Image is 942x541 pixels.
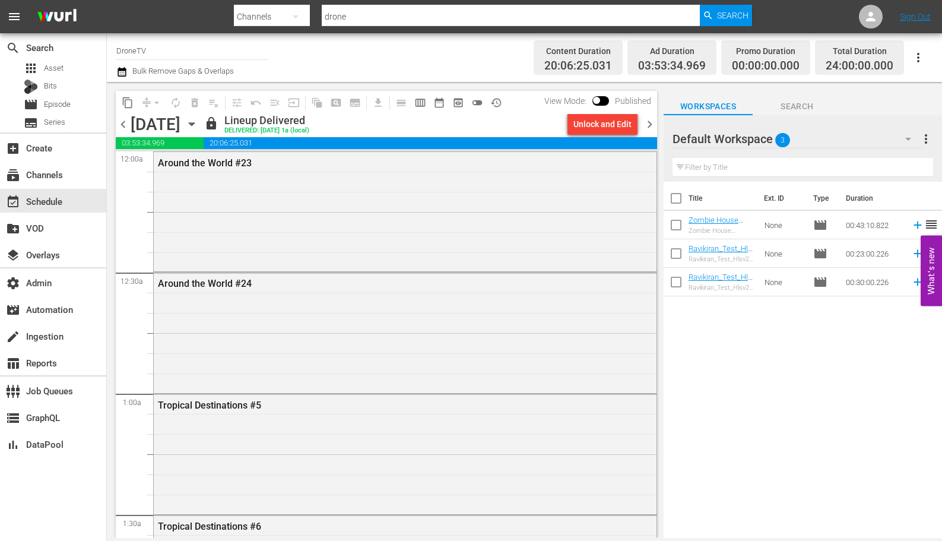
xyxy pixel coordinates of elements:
td: None [760,239,808,268]
span: 20:06:25.031 [204,137,657,149]
th: Duration [839,182,910,215]
button: more_vert [919,125,933,153]
svg: Add to Schedule [911,276,924,289]
button: Open Feedback Widget [921,235,942,306]
span: Asset [44,62,64,74]
span: Customize Events [223,91,246,114]
span: Channels [6,168,20,182]
span: Series [44,116,65,128]
div: Tropical Destinations #6 [158,521,589,532]
td: 00:30:00.226 [841,268,906,296]
span: toggle_off [471,97,483,109]
svg: Add to Schedule [911,247,924,260]
span: Week Calendar View [411,93,430,112]
div: Around the World #24 [158,278,589,289]
td: 00:43:10.822 [841,211,906,239]
span: Workspaces [664,99,753,114]
span: Published [609,96,657,106]
img: ans4CAIJ8jUAAAAAAAAAAAAAAAAAAAAAAAAgQb4GAAAAAAAAAAAAAAAAAAAAAAAAJMjXAAAAAAAAAAAAAAAAAAAAAAAAgAT5G... [28,3,85,31]
span: Episode [813,218,827,232]
a: Ravikiran_Test_Hlsv2_Seg_30mins_Duration [689,273,753,299]
span: menu [7,10,21,24]
span: Episode [44,99,71,110]
span: Schedule [6,195,20,209]
span: Revert to Primary Episode [246,93,265,112]
span: Select an event to delete [185,93,204,112]
a: Zombie House Flipping: Ranger Danger [689,216,743,242]
span: Day Calendar View [388,91,411,114]
span: calendar_view_week_outlined [414,97,426,109]
span: 20:06:25.031 [544,59,612,73]
td: None [760,211,808,239]
span: 24:00:00.000 [826,59,893,73]
span: Bits [44,80,57,92]
span: 3 [775,128,790,153]
div: Lineup Delivered [224,114,309,127]
span: Episode [813,275,827,289]
span: Reports [6,356,20,371]
span: Search [717,5,748,26]
div: Ravikiran_Test_Hlsv2_Seg [689,255,755,263]
span: 24 hours Lineup View is OFF [468,93,487,112]
td: None [760,268,808,296]
span: more_vert [919,132,933,146]
div: Ad Duration [638,43,706,59]
span: date_range_outlined [433,97,445,109]
span: Remove Gaps & Overlaps [137,93,166,112]
span: content_copy [122,97,134,109]
span: Toggle to switch from Published to Draft view. [592,96,601,105]
div: Zombie House Flipping: Ranger Danger [689,227,755,235]
th: Ext. ID [757,182,805,215]
div: Default Workspace [673,122,922,156]
th: Type [806,182,839,215]
span: View Mode: [538,96,592,106]
span: View Backup [449,93,468,112]
span: Search [6,41,20,55]
span: Overlays [6,248,20,262]
svg: Add to Schedule [911,219,924,232]
span: View History [487,93,506,112]
span: Copy Lineup [118,93,137,112]
span: history_outlined [490,97,502,109]
th: Title [689,182,757,215]
span: Episode [24,97,38,112]
span: Download as CSV [364,91,388,114]
span: Create [6,141,20,156]
div: Content Duration [544,43,612,59]
span: GraphQL [6,411,20,425]
span: chevron_left [116,117,131,132]
span: reorder [924,217,938,232]
div: Total Duration [826,43,893,59]
span: 00:00:00.000 [732,59,800,73]
span: Bulk Remove Gaps & Overlaps [131,67,234,75]
div: Ravikiran_Test_Hlsv2_Seg_30mins_Duration [689,284,755,292]
div: Promo Duration [732,43,800,59]
button: Unlock and Edit [567,113,637,135]
span: Series [24,116,38,130]
span: 03:53:34.969 [116,137,204,149]
div: Bits [24,80,38,94]
span: chevron_right [642,117,657,132]
span: Episode [813,246,827,261]
a: Ravikiran_Test_Hlsv2_Seg [689,244,753,262]
a: Sign Out [900,12,931,21]
span: Clear Lineup [204,93,223,112]
div: Tropical Destinations #5 [158,400,589,411]
span: movie_filter [6,303,20,317]
span: Job Queues [6,384,20,398]
button: Search [700,5,752,26]
div: [DATE] [131,115,180,134]
td: 00:23:00.226 [841,239,906,268]
span: VOD [6,222,20,236]
span: Refresh All Search Blocks [303,91,326,114]
span: Create Series Block [345,93,364,112]
span: Search [753,99,842,114]
span: lock [204,116,218,131]
div: DELIVERED: [DATE] 1a (local) [224,127,309,135]
span: 03:53:34.969 [638,59,706,73]
span: Month Calendar View [430,93,449,112]
span: preview_outlined [452,97,464,109]
span: Ingestion [6,330,20,344]
div: Around the World #23 [158,157,589,169]
span: DataPool [6,438,20,452]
